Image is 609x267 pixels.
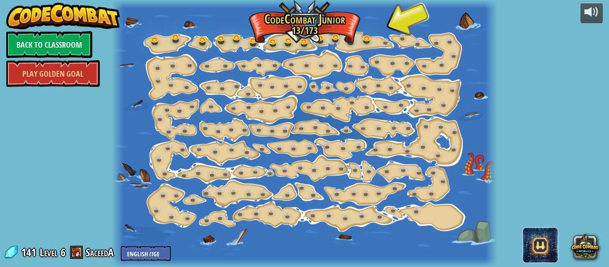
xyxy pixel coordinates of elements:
img: CodeCombat - Learn how to code by playing a game [6,3,120,29]
span: 6 [61,245,66,259]
span: Level [40,245,58,260]
a: Back to Classroom [6,31,92,58]
span: 141 [21,245,39,259]
a: Play Golden Goal [6,60,100,87]
button: Adjust volume [580,3,603,24]
a: SaceedA [86,245,116,259]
